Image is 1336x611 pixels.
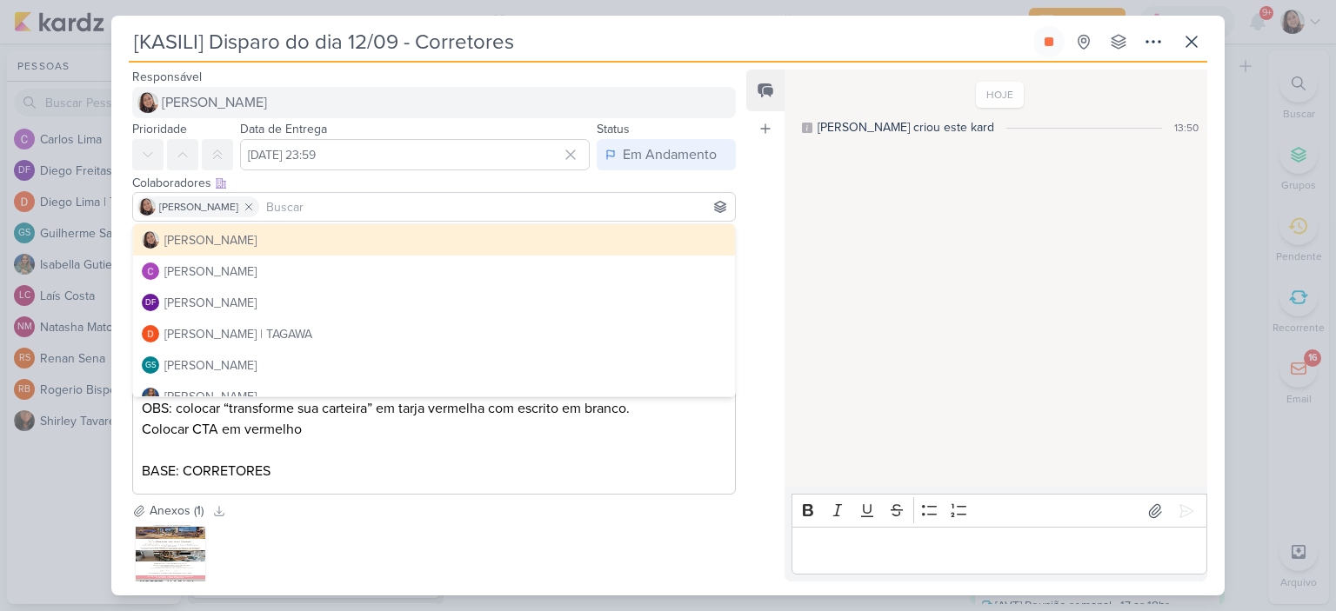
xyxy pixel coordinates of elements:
[133,381,735,412] button: [PERSON_NAME]
[133,349,735,381] button: GS [PERSON_NAME]
[142,388,159,405] img: Isabella Gutierres
[164,294,257,312] div: [PERSON_NAME]
[142,398,726,440] p: OBS: colocar “transforme sua carteira” em tarja vermelha com escrito em branco. Colocar CTA em ve...
[129,26,1030,57] input: Kard Sem Título
[164,262,257,281] div: [PERSON_NAME]
[142,461,726,481] p: BASE: CORRETORES
[145,299,156,308] p: DF
[136,523,205,593] img: WYGtcTWpptqohx09vrnCwdZp8qxDag-metaMTE2MzM3X0tBU0xJSyBfIEUtTUFJTCBNS1QgXyBLQVNMSUsgSUJJUkFQVUVSQS...
[136,575,205,593] div: 116337_KASLIK _ E-MAIL MKT _ KASLIK IBIRAPUERA _ BASE CORRETOR _ MAIS QUE UM EMPREENDIMENTO, UMA ...
[133,256,735,287] button: [PERSON_NAME]
[150,501,204,520] div: Anexos (1)
[162,92,267,113] span: [PERSON_NAME]
[792,527,1207,574] div: Editor editing area: main
[132,70,202,84] label: Responsável
[597,139,736,170] button: Em Andamento
[263,196,731,217] input: Buscar
[133,224,735,256] button: [PERSON_NAME]
[132,174,736,192] div: Colaboradores
[1042,35,1056,49] div: Parar relógio
[132,87,736,118] button: [PERSON_NAME]
[133,318,735,349] button: [PERSON_NAME] | TAGAWA
[623,144,717,165] div: Em Andamento
[138,198,156,216] img: Sharlene Khoury
[164,325,312,343] div: [PERSON_NAME] | TAGAWA
[142,231,159,249] img: Sharlene Khoury
[159,199,238,215] span: [PERSON_NAME]
[164,356,257,375] div: [PERSON_NAME]
[164,231,257,249] div: [PERSON_NAME]
[142,356,159,374] div: Guilherme Santos
[142,262,159,280] img: Carlos Lima
[142,325,159,342] img: Diego Lima | TAGAWA
[132,122,187,136] label: Prioridade
[142,294,159,311] div: Diego Freitas
[145,362,157,370] p: GS
[1174,120,1199,136] div: 13:50
[133,287,735,318] button: DF [PERSON_NAME]
[597,122,630,136] label: Status
[164,388,257,406] div: [PERSON_NAME]
[818,118,994,136] div: [PERSON_NAME] criou este kard
[240,122,327,136] label: Data de Entrega
[240,139,590,170] input: Select a date
[137,92,158,113] img: Sharlene Khoury
[792,494,1207,528] div: Editor toolbar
